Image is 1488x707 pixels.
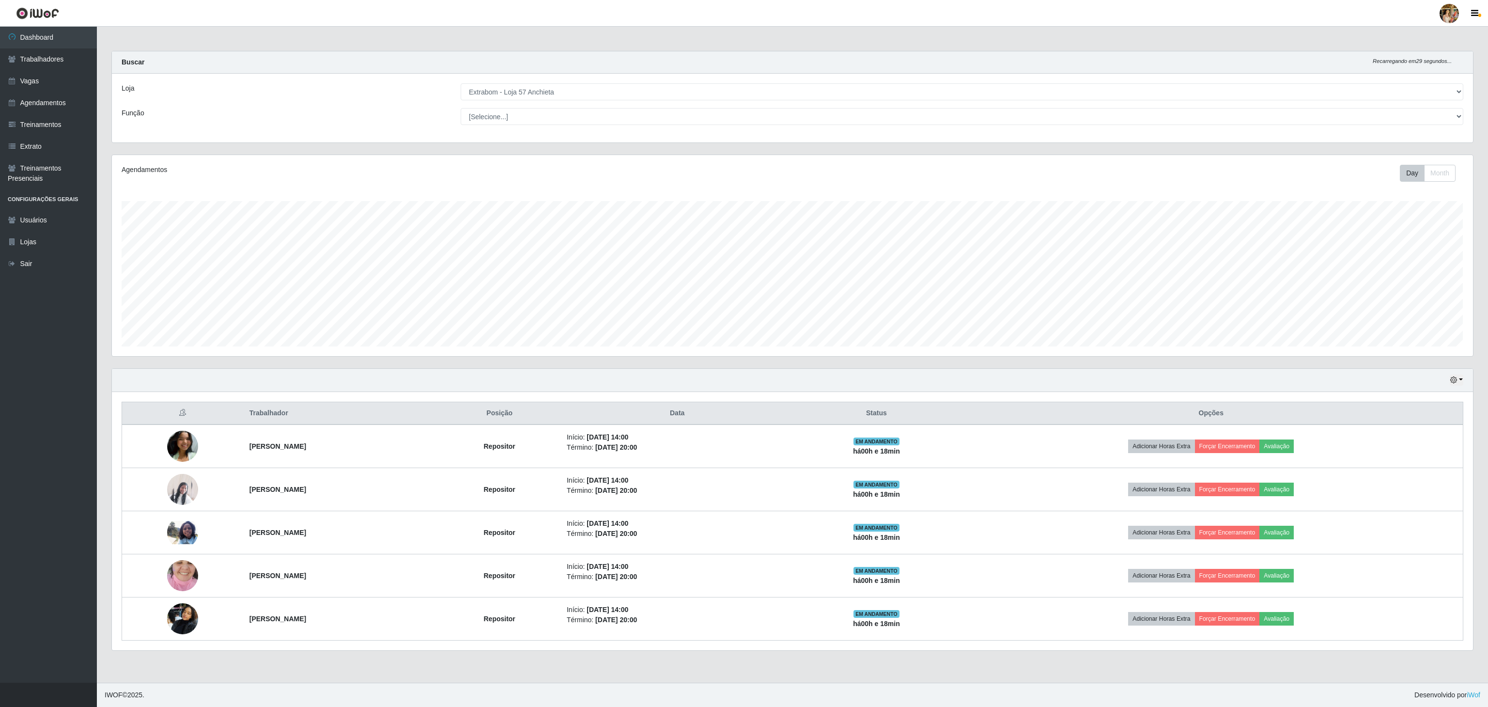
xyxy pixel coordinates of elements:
[587,433,628,441] time: [DATE] 14:00
[122,83,134,94] label: Loja
[483,615,515,623] strong: Repositor
[1195,440,1260,453] button: Forçar Encerramento
[122,108,144,118] label: Função
[853,490,900,498] strong: há 00 h e 18 min
[793,402,959,425] th: Status
[853,620,900,628] strong: há 00 h e 18 min
[567,615,788,625] li: Término:
[249,442,306,450] strong: [PERSON_NAME]
[249,572,306,580] strong: [PERSON_NAME]
[1400,165,1463,182] div: Toolbar with button groups
[122,165,672,175] div: Agendamentos
[595,443,637,451] time: [DATE] 20:00
[1128,569,1194,582] button: Adicionar Horas Extra
[122,58,144,66] strong: Buscar
[567,442,788,453] li: Término:
[595,530,637,537] time: [DATE] 20:00
[853,438,899,445] span: EM ANDAMENTO
[105,690,144,700] span: © 2025 .
[853,481,899,488] span: EM ANDAMENTO
[1424,165,1456,182] button: Month
[244,402,438,425] th: Trabalhador
[1259,483,1294,496] button: Avaliação
[167,598,198,639] img: 1755522333541.jpeg
[960,402,1463,425] th: Opções
[438,402,561,425] th: Posição
[1128,526,1194,539] button: Adicionar Horas Extra
[1373,58,1452,64] i: Recarregando em 29 segundos...
[587,606,628,613] time: [DATE] 14:00
[853,567,899,575] span: EM ANDAMENTO
[483,572,515,580] strong: Repositor
[567,572,788,582] li: Término:
[1400,165,1456,182] div: First group
[105,691,123,699] span: IWOF
[1259,440,1294,453] button: Avaliação
[1259,569,1294,582] button: Avaliação
[1128,483,1194,496] button: Adicionar Horas Extra
[249,486,306,493] strong: [PERSON_NAME]
[853,524,899,532] span: EM ANDAMENTO
[16,7,59,19] img: CoreUI Logo
[167,431,198,462] img: 1748893020398.jpeg
[483,486,515,493] strong: Repositor
[483,442,515,450] strong: Repositor
[595,573,637,581] time: [DATE] 20:00
[1195,569,1260,582] button: Forçar Encerramento
[167,521,198,544] img: 1753190771762.jpeg
[561,402,793,425] th: Data
[1128,440,1194,453] button: Adicionar Horas Extra
[595,487,637,494] time: [DATE] 20:00
[853,447,900,455] strong: há 00 h e 18 min
[567,605,788,615] li: Início:
[567,518,788,529] li: Início:
[567,432,788,442] li: Início:
[587,519,628,527] time: [DATE] 14:00
[167,548,198,603] img: 1753380554375.jpeg
[167,474,198,505] img: 1751480704015.jpeg
[567,475,788,486] li: Início:
[1128,612,1194,626] button: Adicionar Horas Extra
[1259,612,1294,626] button: Avaliação
[853,577,900,584] strong: há 00 h e 18 min
[587,563,628,570] time: [DATE] 14:00
[249,615,306,623] strong: [PERSON_NAME]
[1467,691,1480,699] a: iWof
[1195,483,1260,496] button: Forçar Encerramento
[1259,526,1294,539] button: Avaliação
[1414,690,1480,700] span: Desenvolvido por
[249,529,306,536] strong: [PERSON_NAME]
[1195,612,1260,626] button: Forçar Encerramento
[483,529,515,536] strong: Repositor
[1400,165,1425,182] button: Day
[595,616,637,624] time: [DATE] 20:00
[567,562,788,572] li: Início:
[1195,526,1260,539] button: Forçar Encerramento
[587,476,628,484] time: [DATE] 14:00
[567,529,788,539] li: Término:
[853,534,900,541] strong: há 00 h e 18 min
[853,610,899,618] span: EM ANDAMENTO
[567,486,788,496] li: Término:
